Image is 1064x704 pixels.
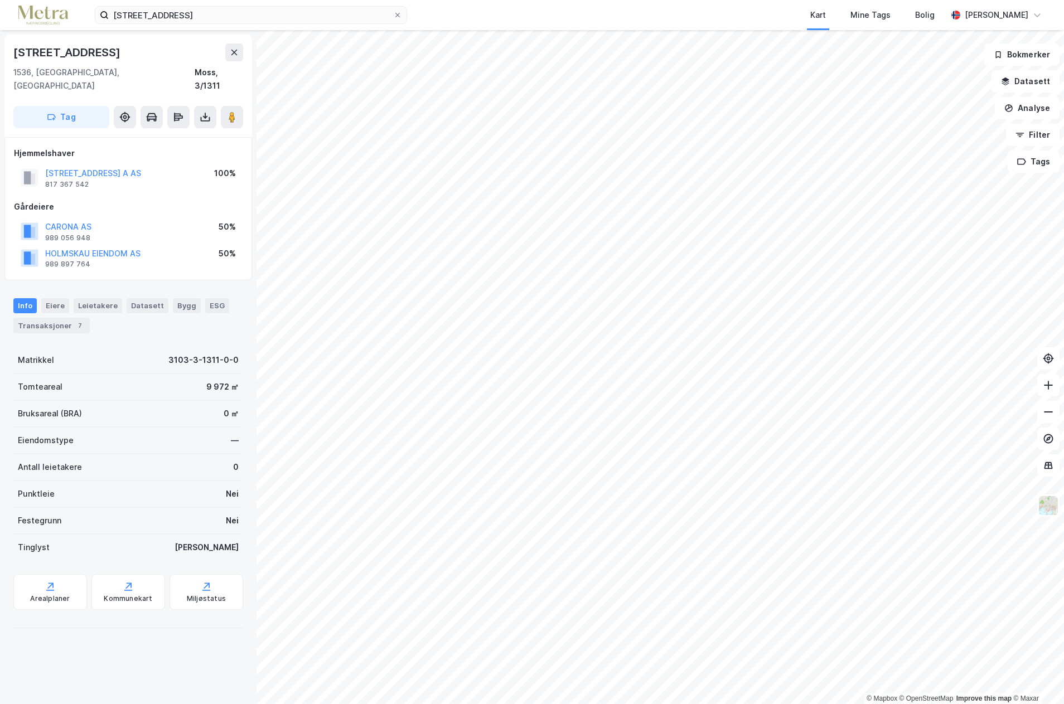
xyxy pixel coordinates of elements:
div: 50% [219,220,236,234]
div: 100% [214,167,236,180]
div: Eiere [41,298,69,313]
div: Tinglyst [18,541,50,554]
div: Hjemmelshaver [14,147,243,160]
div: Festegrunn [18,514,61,527]
a: Mapbox [867,695,897,702]
div: 3103-3-1311-0-0 [168,353,239,367]
div: — [231,434,239,447]
div: 817 367 542 [45,180,89,189]
div: Tomteareal [18,380,62,394]
div: Bruksareal (BRA) [18,407,82,420]
div: Moss, 3/1311 [195,66,243,93]
div: 50% [219,247,236,260]
button: Tag [13,106,109,128]
button: Datasett [992,70,1060,93]
div: Antall leietakere [18,460,82,474]
div: Gårdeiere [14,200,243,213]
div: 9 972 ㎡ [206,380,239,394]
div: Bygg [173,298,201,313]
div: Bolig [915,8,935,22]
div: Nei [226,514,239,527]
iframe: Chat Widget [1008,650,1064,704]
input: Søk på adresse, matrikkel, gårdeiere, leietakere eller personer [109,7,393,23]
div: Datasett [127,298,168,313]
div: Mine Tags [850,8,891,22]
div: 0 ㎡ [224,407,239,420]
img: metra-logo.256734c3b2bbffee19d4.png [18,6,68,25]
div: Arealplaner [30,594,70,603]
button: Analyse [995,97,1060,119]
div: 1536, [GEOGRAPHIC_DATA], [GEOGRAPHIC_DATA] [13,66,195,93]
div: Punktleie [18,487,55,501]
div: Leietakere [74,298,122,313]
button: Filter [1006,124,1060,146]
div: Kontrollprogram for chat [1008,650,1064,704]
a: Improve this map [956,695,1012,702]
div: Eiendomstype [18,434,74,447]
button: Bokmerker [984,43,1060,66]
div: 989 897 764 [45,260,90,269]
div: Nei [226,487,239,501]
div: [PERSON_NAME] [175,541,239,554]
div: [PERSON_NAME] [965,8,1028,22]
div: Kommunekart [104,594,152,603]
div: Transaksjoner [13,318,90,333]
button: Tags [1008,150,1060,173]
div: Miljøstatus [187,594,226,603]
div: 989 056 948 [45,234,90,242]
a: OpenStreetMap [899,695,954,702]
img: Z [1038,495,1059,516]
div: Info [13,298,37,313]
div: 7 [74,320,85,331]
div: ESG [205,298,229,313]
div: [STREET_ADDRESS] [13,43,123,61]
div: 0 [233,460,239,474]
div: Matrikkel [18,353,54,367]
div: Kart [810,8,826,22]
